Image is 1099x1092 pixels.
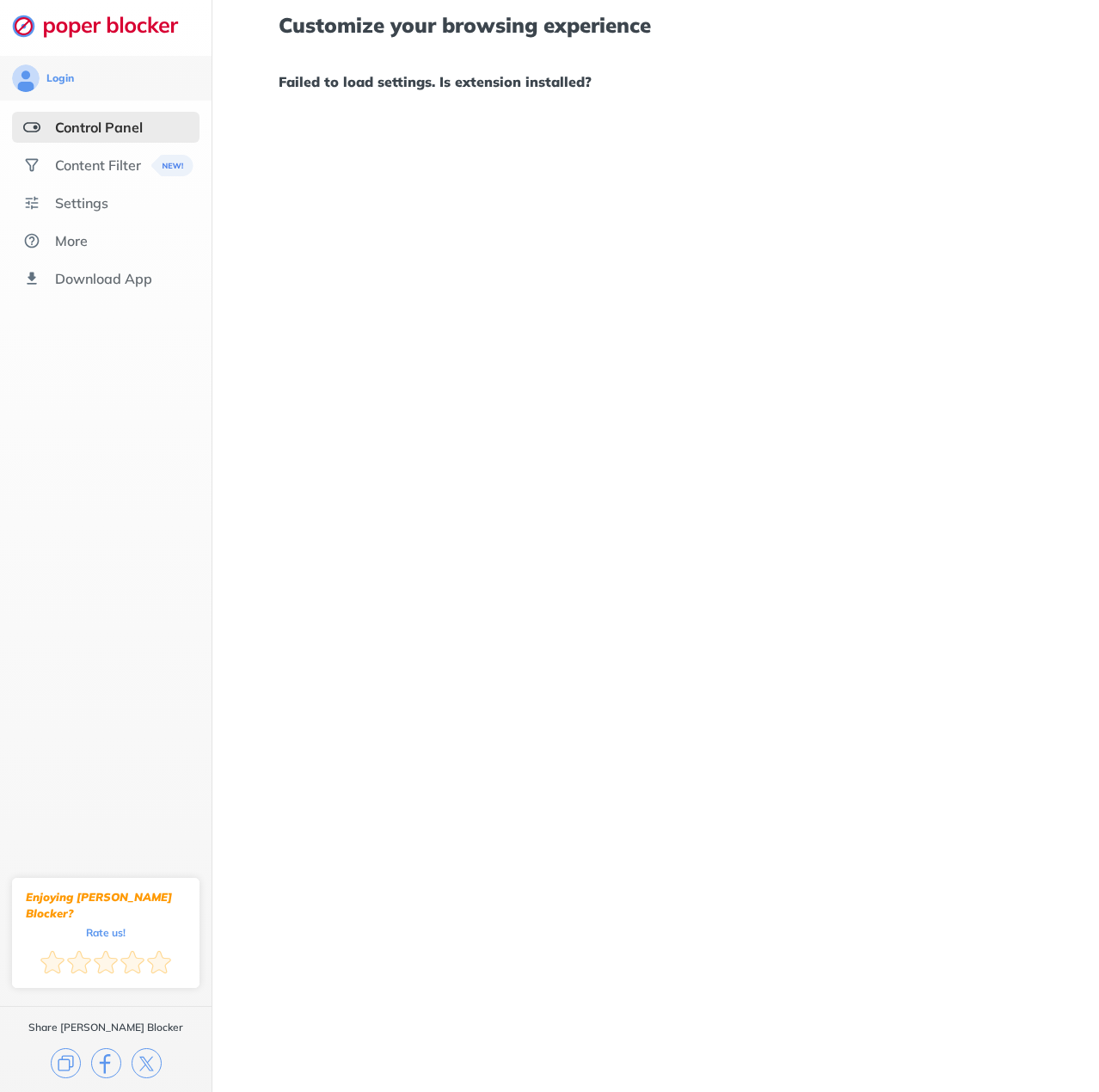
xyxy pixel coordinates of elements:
[23,156,40,174] img: social.svg
[55,232,88,249] div: More
[28,1021,183,1034] div: Share [PERSON_NAME] Blocker
[23,232,40,249] img: about.svg
[23,270,40,287] img: download-app.svg
[55,156,141,174] div: Content Filter
[51,1048,81,1078] img: copy.svg
[86,929,126,936] div: Rate us!
[279,14,1032,36] h1: Customize your browsing experience
[55,194,108,212] div: Settings
[150,155,193,176] img: menuBanner.svg
[55,119,143,136] div: Control Panel
[91,1048,121,1078] img: facebook.svg
[23,119,40,136] img: features-selected.svg
[55,270,152,287] div: Download App
[23,194,40,212] img: settings.svg
[132,1048,162,1078] img: x.svg
[12,14,197,38] img: logo-webpage.svg
[12,64,40,92] img: avatar.svg
[46,71,74,85] div: Login
[279,71,1032,93] h1: Failed to load settings. Is extension installed?
[26,889,186,922] div: Enjoying [PERSON_NAME] Blocker?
